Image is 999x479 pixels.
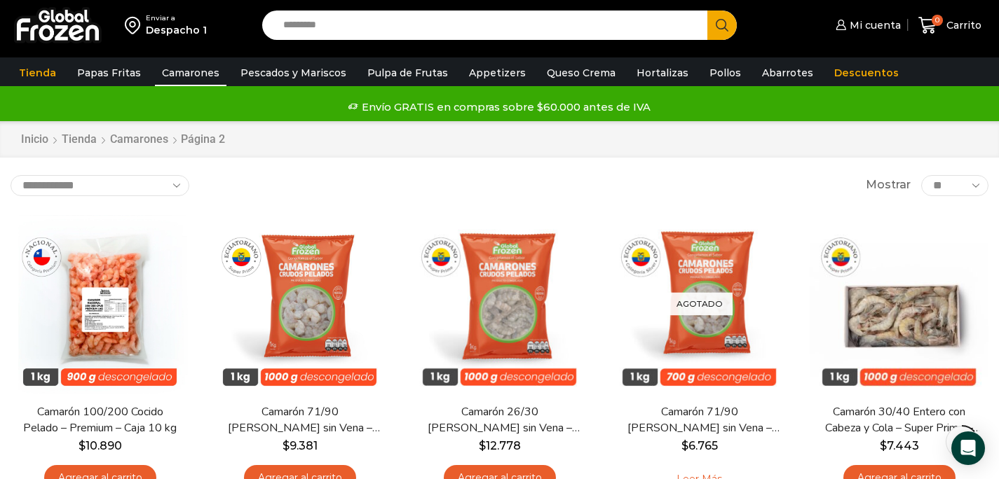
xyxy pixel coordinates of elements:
span: $ [681,439,688,452]
a: Camarones [109,132,169,148]
bdi: 6.765 [681,439,718,452]
p: Agotado [667,293,733,316]
bdi: 9.381 [283,439,318,452]
a: Hortalizas [630,60,695,86]
a: Inicio [20,132,49,148]
span: $ [79,439,86,452]
a: Abarrotes [755,60,820,86]
span: Página 2 [181,132,225,146]
a: Camarón 71/90 [PERSON_NAME] sin Vena – Super Prime – Caja 10 kg [219,404,381,436]
a: Pulpa de Frutas [360,60,455,86]
a: Camarón 30/40 Entero con Cabeza y Cola – Super Prime – Caja 10 kg [819,404,980,436]
div: Despacho 1 [146,23,207,37]
a: Camarón 100/200 Cocido Pelado – Premium – Caja 10 kg [20,404,181,436]
a: Descuentos [827,60,906,86]
nav: Breadcrumb [20,132,228,148]
a: Queso Crema [540,60,623,86]
div: Enviar a [146,13,207,23]
span: $ [880,439,887,452]
img: address-field-icon.svg [125,13,146,37]
bdi: 10.890 [79,439,122,452]
a: 0 Carrito [915,9,985,42]
span: Mostrar [866,177,911,193]
span: 0 [932,15,943,26]
span: Carrito [943,18,981,32]
span: Mi cuenta [846,18,901,32]
bdi: 12.778 [479,439,521,452]
a: Camarones [155,60,226,86]
a: Pescados y Mariscos [233,60,353,86]
a: Tienda [12,60,63,86]
span: $ [283,439,290,452]
a: Appetizers [462,60,533,86]
a: Tienda [61,132,97,148]
a: Camarón 71/90 [PERSON_NAME] sin Vena – Silver – Caja 10 kg [619,404,780,436]
a: Papas Fritas [70,60,148,86]
div: Open Intercom Messenger [951,431,985,465]
a: Mi cuenta [832,11,901,39]
select: Pedido de la tienda [11,175,189,196]
bdi: 7.443 [880,439,919,452]
button: Search button [707,11,737,40]
span: $ [479,439,486,452]
a: Pollos [702,60,748,86]
a: Camarón 26/30 [PERSON_NAME] sin Vena – Super Prime – Caja 10 kg [419,404,580,436]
